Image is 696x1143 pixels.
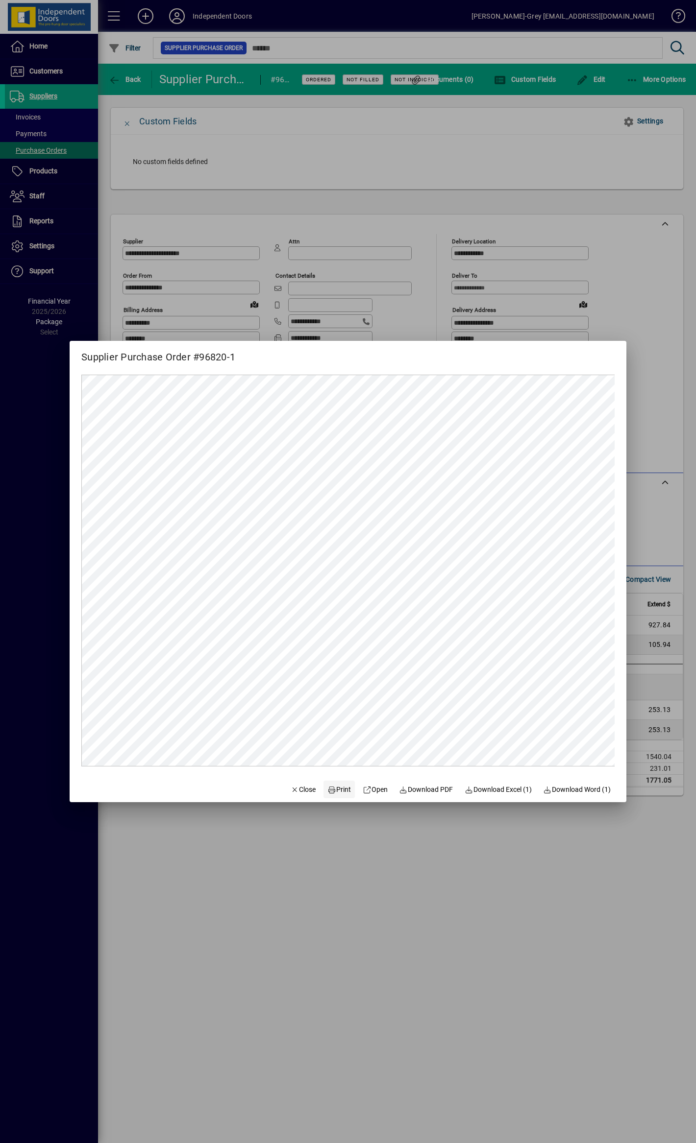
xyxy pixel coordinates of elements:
a: Open [359,781,392,798]
button: Download Word (1) [540,781,615,798]
span: Close [291,785,316,795]
span: Download Excel (1) [465,785,532,795]
button: Download Excel (1) [461,781,536,798]
h2: Supplier Purchase Order #96820-1 [70,341,247,365]
button: Close [287,781,320,798]
span: Print [327,785,351,795]
span: Open [363,785,388,795]
span: Download Word (1) [544,785,611,795]
span: Download PDF [399,785,453,795]
button: Print [323,781,355,798]
a: Download PDF [396,781,457,798]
